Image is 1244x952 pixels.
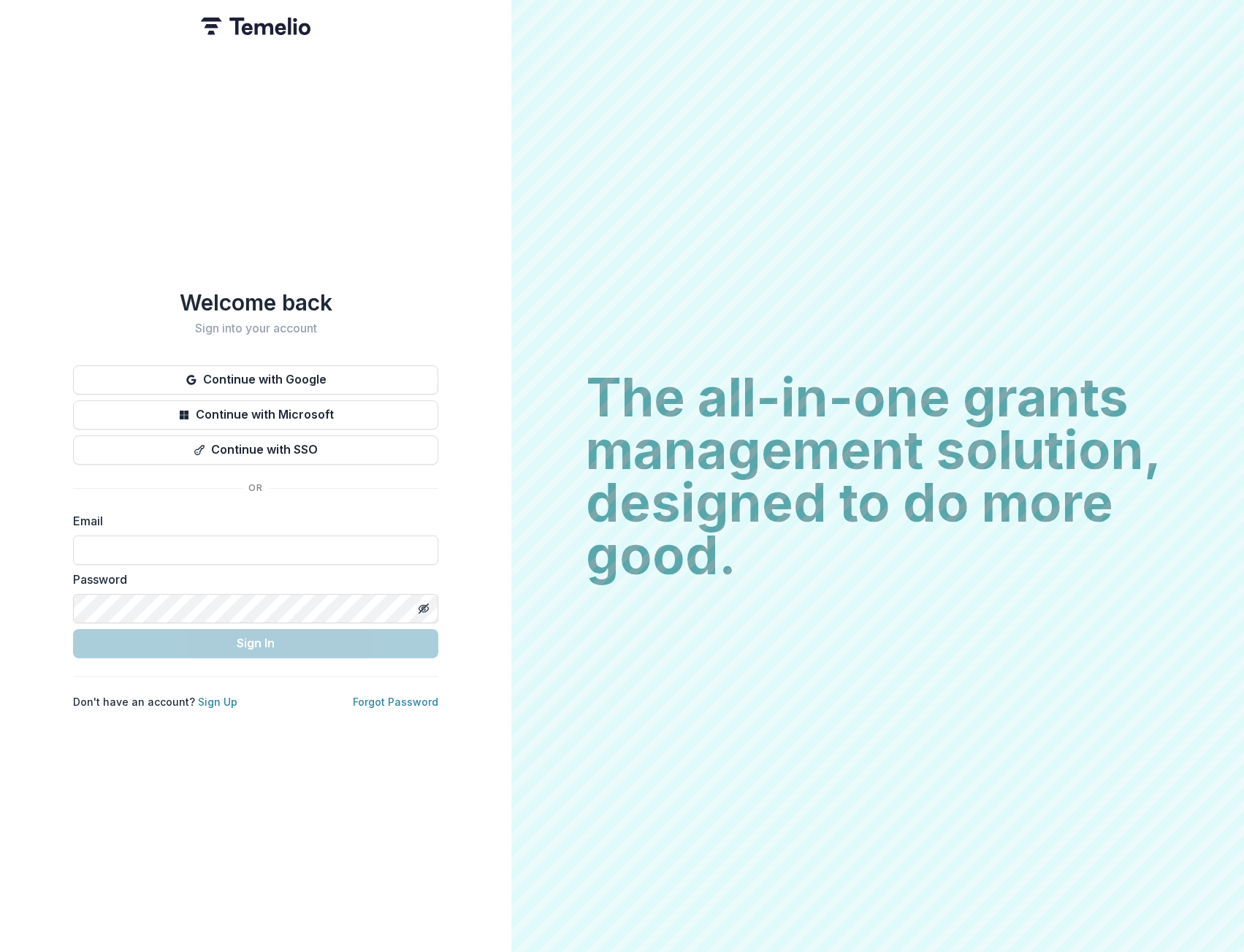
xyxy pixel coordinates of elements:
[198,696,237,708] a: Sign Up
[412,597,435,620] button: Toggle password visibility
[73,365,438,395] button: Continue with Google
[73,289,438,316] h1: Welcome back
[353,696,438,708] a: Forgot Password
[73,321,438,335] h2: Sign into your account
[201,18,310,35] img: Temelio
[73,629,438,658] button: Sign In
[73,400,438,430] button: Continue with Microsoft
[73,512,430,530] label: Email
[73,571,430,588] label: Password
[73,694,237,709] p: Don't have an account?
[73,435,438,465] button: Continue with SSO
